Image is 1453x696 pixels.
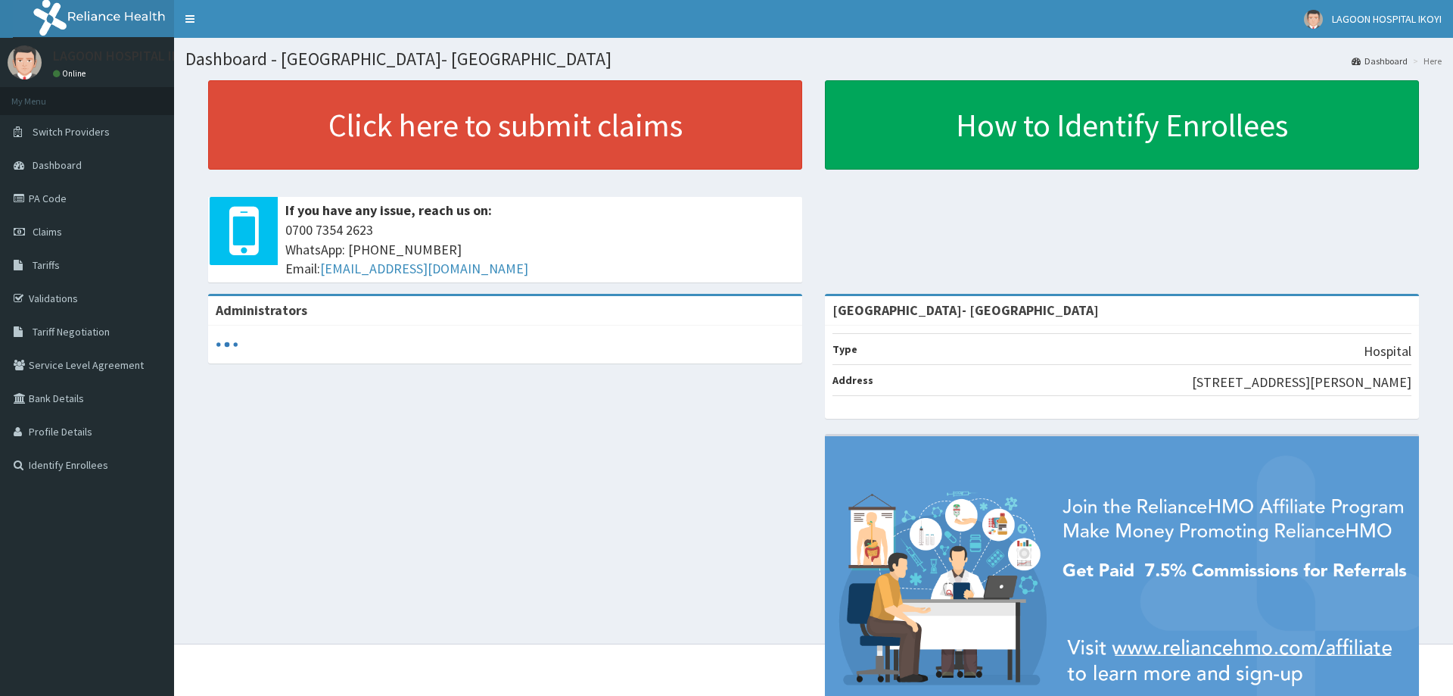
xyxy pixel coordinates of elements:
span: Dashboard [33,158,82,172]
img: User Image [8,45,42,80]
a: How to Identify Enrollees [825,80,1419,170]
a: Dashboard [1352,55,1408,67]
span: Switch Providers [33,125,110,139]
li: Here [1409,55,1442,67]
a: [EMAIL_ADDRESS][DOMAIN_NAME] [320,260,528,277]
svg: audio-loading [216,333,238,356]
h1: Dashboard - [GEOGRAPHIC_DATA]- [GEOGRAPHIC_DATA] [185,49,1442,69]
img: User Image [1304,10,1323,29]
b: Address [832,373,873,387]
b: If you have any issue, reach us on: [285,201,492,219]
span: LAGOON HOSPITAL IKOYI [1332,12,1442,26]
p: [STREET_ADDRESS][PERSON_NAME] [1192,373,1411,392]
span: Tariff Negotiation [33,325,110,339]
p: LAGOON HOSPITAL IKOYI [53,49,199,63]
b: Administrators [216,301,307,319]
strong: [GEOGRAPHIC_DATA]- [GEOGRAPHIC_DATA] [832,301,1099,319]
span: Claims [33,225,62,239]
a: Click here to submit claims [208,80,802,170]
p: Hospital [1364,342,1411,361]
b: Type [832,342,857,356]
a: Online [53,68,89,79]
span: Tariffs [33,258,60,272]
span: 0700 7354 2623 WhatsApp: [PHONE_NUMBER] Email: [285,220,795,279]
